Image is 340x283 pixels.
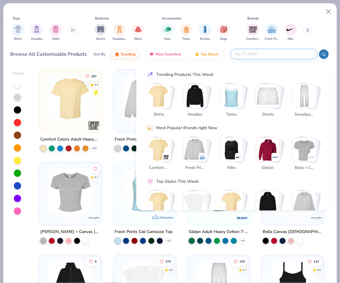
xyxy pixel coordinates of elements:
button: filter button [218,23,230,41]
img: Totes Image [183,26,190,33]
div: filter for Bags [218,23,230,41]
button: filter button [246,23,260,41]
img: Shirts [147,84,170,108]
button: filter button [161,23,173,41]
div: Tops [12,16,20,21]
div: Brands [247,16,259,21]
div: 4.8 [168,268,172,272]
img: Fresh Prints Image [267,25,276,34]
span: Shirts [14,37,22,41]
button: Stack Card Button Shirts [147,84,174,120]
span: Shorts [258,112,278,118]
div: filter for Hoodies [31,23,43,41]
img: Athleisure [220,191,243,215]
span: Nike [222,165,241,171]
button: Like [230,257,248,266]
span: Gildan [258,165,278,171]
span: Bella + Canvas [295,165,314,171]
span: Skirts [134,37,142,41]
span: Shorts [96,37,105,41]
div: Browse All Customizable Products [10,51,87,58]
img: aa15adeb-cc10-480b-b531-6e6e449d5067 [45,168,96,213]
span: Bottles [200,37,210,41]
button: filter button [94,23,107,41]
img: Bottles Image [202,26,208,33]
input: Try "T-Shirt" [234,51,313,58]
div: filter for Skirts [132,23,144,41]
img: Bella + Canvas logo [310,212,322,224]
button: Stack Card Button Classic [147,191,174,227]
span: 133 [314,260,319,263]
img: party_popper.gif [147,125,153,131]
img: Comfort Colors Image [249,25,258,34]
span: Totes [182,37,190,41]
div: Trending Products This Week [156,71,213,78]
span: Hats [164,37,171,41]
span: 155 [240,260,245,263]
span: 275 [165,260,171,263]
div: Comfort Colors Adult Heavyweight T-Shirt [40,136,100,143]
span: Hoodies [31,37,42,41]
div: Fresh Prints Cali Camisole Top [115,228,172,236]
img: Gildan [256,138,280,161]
button: Stack Card Button Preppy [256,191,283,227]
span: 8 [95,260,97,263]
button: Close [323,6,334,17]
span: Trending [121,52,135,57]
button: Most Favorited [145,49,185,59]
span: Fresh Prints [185,165,205,171]
img: Gildan logo [236,212,248,224]
img: Bella + Canvas [292,138,316,161]
img: trend_line.gif [147,72,153,77]
div: [PERSON_NAME] + Canvas [DEMOGRAPHIC_DATA]' Micro Ribbed Baby Tee [40,228,100,236]
img: Bella + Canvas [309,154,315,160]
img: Preppy [256,191,280,215]
div: filter for Totes [180,23,192,41]
button: Stack Card Button Fresh Prints [183,138,211,173]
button: Stack Card Button Cozy [292,191,320,227]
button: Like [304,257,322,266]
div: 4.7 [94,175,98,180]
img: Fresh Prints [199,154,206,160]
span: Shirts [149,112,168,118]
div: filter for Bottles [199,23,211,41]
img: a25d9891-da96-49f3-a35e-76288174bf3a [119,168,170,213]
img: Bags Image [220,26,227,33]
img: TopRated.gif [195,52,199,57]
button: filter button [113,23,126,41]
img: Fresh Prints [183,138,207,161]
button: Stack Card Button Nike [219,138,247,173]
button: Stack Card Button Gildan [256,138,283,173]
button: filter button [199,23,211,41]
button: Stack Card Button Hoodies [183,84,211,120]
span: + 60 [92,147,96,150]
img: most_fav.gif [149,52,154,57]
button: Stack Card Button Bella + Canvas [292,138,320,173]
img: Comfort Colors [147,138,170,161]
button: Stack Card Button Athleisure [219,191,247,227]
button: Trending [110,49,140,59]
div: filter for Hats [161,23,173,41]
button: Stack Card Button Sportswear [183,191,211,227]
img: Shorts Image [97,26,104,33]
span: Most Favorited [155,52,181,57]
div: filter for Fresh Prints [265,23,279,41]
button: filter button [50,23,62,41]
div: Gildan Adult Heavy Cotton T-Shirt [189,228,249,236]
div: Accessories [162,16,181,21]
button: Like [91,165,100,173]
img: Comfort Colors logo [88,120,100,132]
img: Classic [147,191,170,215]
span: Sweatpants [113,37,126,41]
span: Exclusive [160,216,173,219]
button: Stack Card Button Sweatpants [292,84,320,120]
img: Bella + Canvas logo [88,212,100,224]
img: Shorts [256,84,280,108]
span: Tanks [52,37,60,41]
span: Top Rated [201,52,218,57]
span: Sweatpants [295,112,314,118]
img: Gildan [272,154,278,160]
div: 4.8 [317,268,321,272]
img: Nike [236,154,242,160]
button: filter button [12,23,24,41]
